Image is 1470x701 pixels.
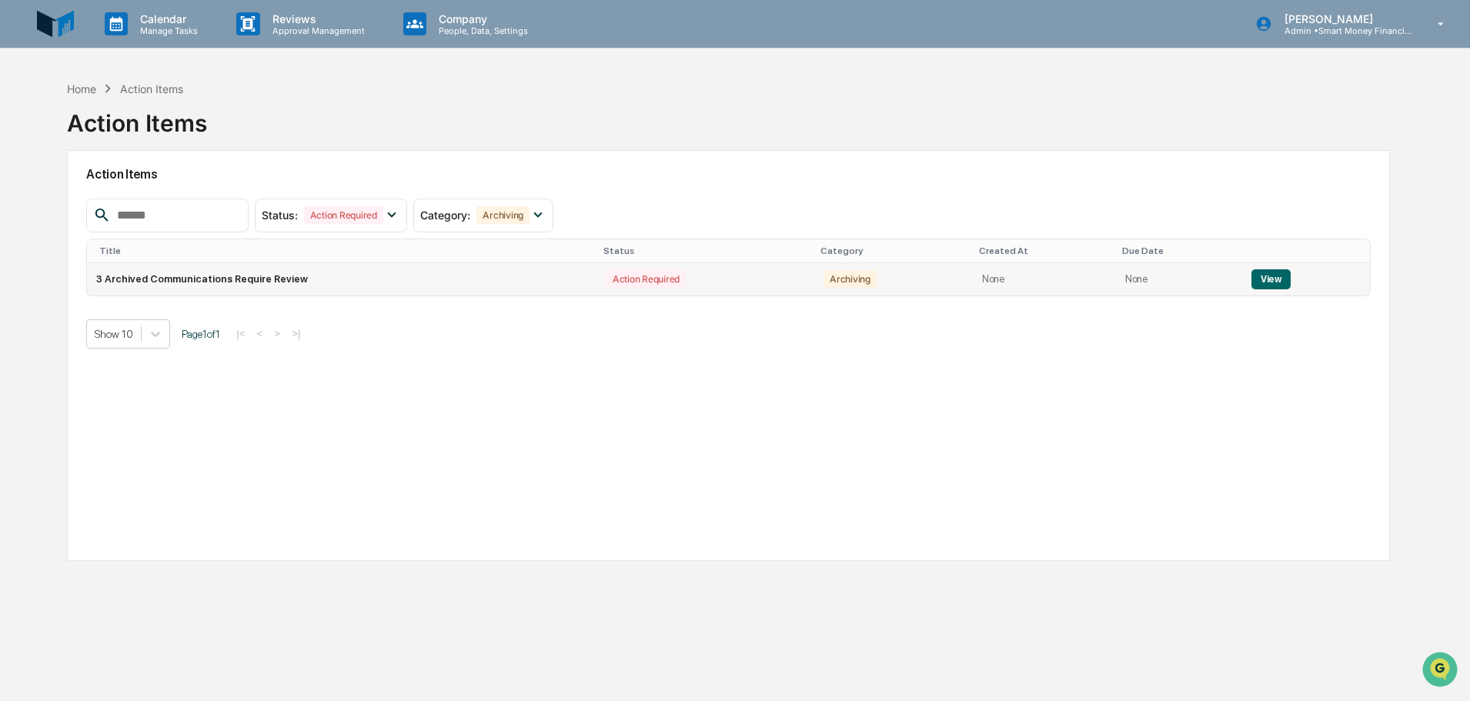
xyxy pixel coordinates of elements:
[1272,25,1415,36] p: Admin • Smart Money Financial Advisors
[232,327,249,340] button: |<
[262,209,298,222] span: Status :
[31,223,97,239] span: Data Lookup
[476,206,530,224] div: Archiving
[603,245,808,256] div: Status
[1272,12,1415,25] p: [PERSON_NAME]
[67,97,207,137] div: Action Items
[112,195,124,208] div: 🗄️
[287,327,305,340] button: >|
[15,118,43,145] img: 1746055101610-c473b297-6a78-478c-a979-82029cc54cd1
[120,82,183,95] div: Action Items
[260,25,373,36] p: Approval Management
[86,167,1371,182] h2: Action Items
[109,260,186,272] a: Powered byPylon
[31,194,99,209] span: Preclearance
[153,261,186,272] span: Pylon
[260,12,373,25] p: Reviews
[128,12,205,25] p: Calendar
[67,82,96,95] div: Home
[252,327,268,340] button: <
[52,118,252,133] div: Start new chat
[9,217,103,245] a: 🔎Data Lookup
[979,245,1110,256] div: Created At
[128,25,205,36] p: Manage Tasks
[15,225,28,237] div: 🔎
[1122,245,1236,256] div: Due Date
[820,245,967,256] div: Category
[1116,263,1242,295] td: None
[15,32,280,57] p: How can we help?
[269,327,285,340] button: >
[99,245,591,256] div: Title
[420,209,470,222] span: Category :
[37,5,74,42] img: logo
[304,206,383,224] div: Action Required
[127,194,191,209] span: Attestations
[824,270,877,288] div: Archiving
[52,133,195,145] div: We're available if you need us!
[262,122,280,141] button: Start new chat
[105,188,197,215] a: 🗄️Attestations
[182,328,220,340] span: Page 1 of 1
[426,12,536,25] p: Company
[1251,269,1291,289] button: View
[1251,273,1291,285] a: View
[9,188,105,215] a: 🖐️Preclearance
[1421,650,1462,692] iframe: Open customer support
[87,263,597,295] td: 3 Archived Communications Require Review
[606,270,686,288] div: Action Required
[973,263,1116,295] td: None
[15,195,28,208] div: 🖐️
[426,25,536,36] p: People, Data, Settings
